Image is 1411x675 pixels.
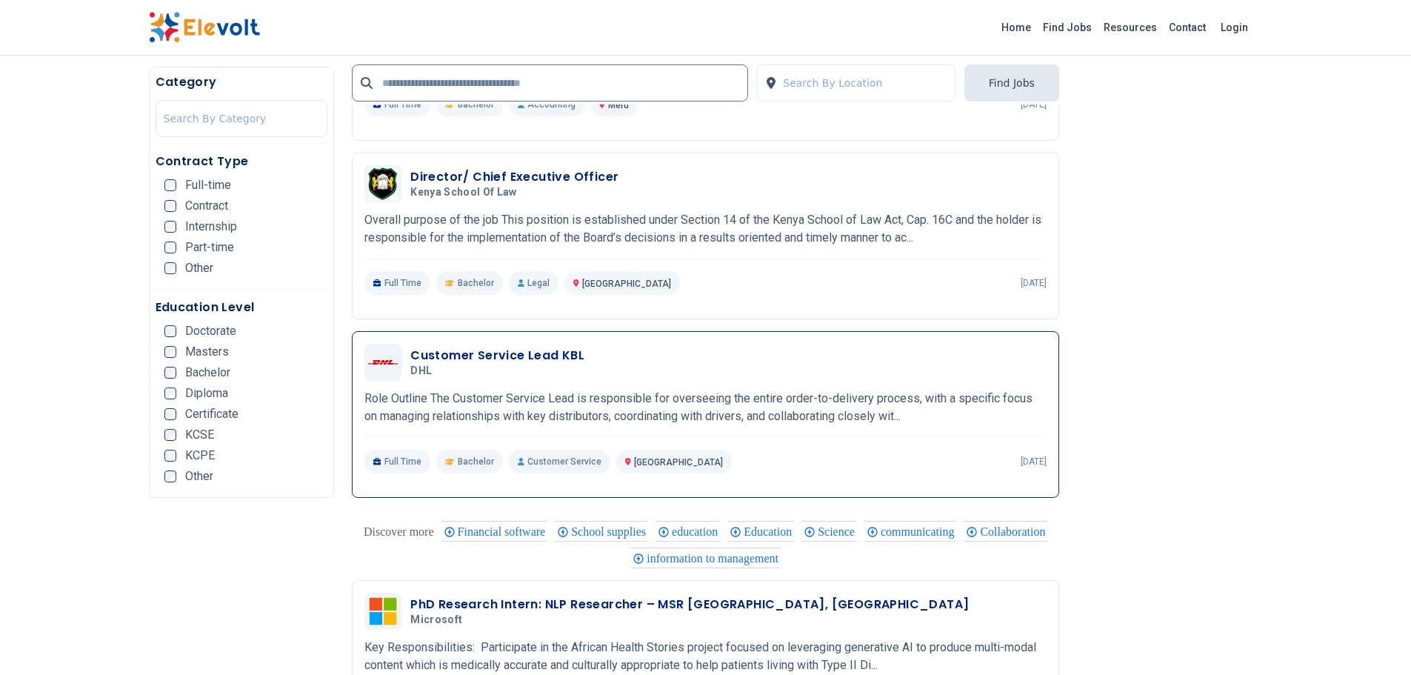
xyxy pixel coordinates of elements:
[1021,277,1047,289] p: [DATE]
[185,242,234,253] span: Part-time
[364,390,1047,425] p: Role Outline The Customer Service Lead is responsible for overseeing the entire order-to-delivery...
[164,408,176,420] input: Certificate
[458,99,494,110] span: Bachelor
[185,388,228,399] span: Diploma
[995,16,1037,39] a: Home
[555,521,648,542] div: School supplies
[364,93,430,116] p: Full Time
[185,408,238,420] span: Certificate
[156,73,328,91] h5: Category
[727,521,794,542] div: Education
[364,165,1047,295] a: Kenya School of LawDirector/ Chief Executive OfficerKenya School of LawOverall purpose of the job...
[364,450,430,473] p: Full Time
[364,639,1047,674] p: Key Responsibilities: Participate in the African Health Stories project focused on leveraging gen...
[864,521,957,542] div: communicating
[458,456,494,468] span: Bachelor
[164,450,176,462] input: KCPE
[1098,16,1163,39] a: Resources
[1021,456,1047,468] p: [DATE]
[149,12,260,43] img: Elevolt
[164,242,176,253] input: Part-time
[164,262,176,274] input: Other
[1021,99,1047,110] p: [DATE]
[364,211,1047,247] p: Overall purpose of the job This position is established under Section 14 of the Kenya School of L...
[164,325,176,337] input: Doctorate
[364,344,1047,473] a: DHLCustomer Service Lead KBLDHLRole Outline The Customer Service Lead is responsible for overseei...
[164,470,176,482] input: Other
[509,93,584,116] p: Accounting
[1037,16,1098,39] a: Find Jobs
[656,521,720,542] div: education
[185,221,237,233] span: Internship
[185,200,228,212] span: Contract
[364,271,430,295] p: Full Time
[441,521,548,542] div: Financial software
[582,279,671,289] span: [GEOGRAPHIC_DATA]
[164,179,176,191] input: Full-time
[164,429,176,441] input: KCSE
[185,325,236,337] span: Doctorate
[368,360,398,365] img: DHL
[368,596,398,626] img: Microsoft
[185,262,213,274] span: Other
[185,450,215,462] span: KCPE
[1337,604,1411,675] iframe: Chat Widget
[509,271,558,295] p: Legal
[458,525,550,538] span: Financial software
[744,525,796,538] span: Education
[368,167,398,199] img: Kenya School of Law
[164,221,176,233] input: Internship
[571,525,650,538] span: School supplies
[1163,16,1212,39] a: Contact
[509,450,610,473] p: Customer Service
[185,346,229,358] span: Masters
[964,521,1047,542] div: Collaboration
[964,64,1059,102] button: Find Jobs
[672,525,722,538] span: education
[818,525,859,538] span: Science
[1077,60,1263,505] iframe: Advertisement
[164,200,176,212] input: Contract
[410,614,462,627] span: Microsoft
[801,521,857,542] div: Science
[410,365,432,378] span: DHL
[1212,13,1257,42] a: Login
[647,552,783,565] span: information to management
[364,522,434,542] div: These are topics related to the article that might interest you
[608,100,629,110] span: Meru
[164,388,176,399] input: Diploma
[410,168,618,186] h3: Director/ Chief Executive Officer
[410,596,969,614] h3: PhD Research Intern: NLP Researcher – MSR [GEOGRAPHIC_DATA], [GEOGRAPHIC_DATA]
[185,367,230,379] span: Bachelor
[458,277,494,289] span: Bachelor
[630,548,781,568] div: information to management
[185,470,213,482] span: Other
[410,347,584,365] h3: Customer Service Lead KBL
[164,346,176,358] input: Masters
[185,179,231,191] span: Full-time
[156,299,328,316] h5: Education Level
[881,525,959,538] span: communicating
[980,525,1050,538] span: Collaboration
[185,429,214,441] span: KCSE
[634,457,723,468] span: [GEOGRAPHIC_DATA]
[156,153,328,170] h5: Contract Type
[410,186,517,199] span: Kenya School of Law
[164,367,176,379] input: Bachelor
